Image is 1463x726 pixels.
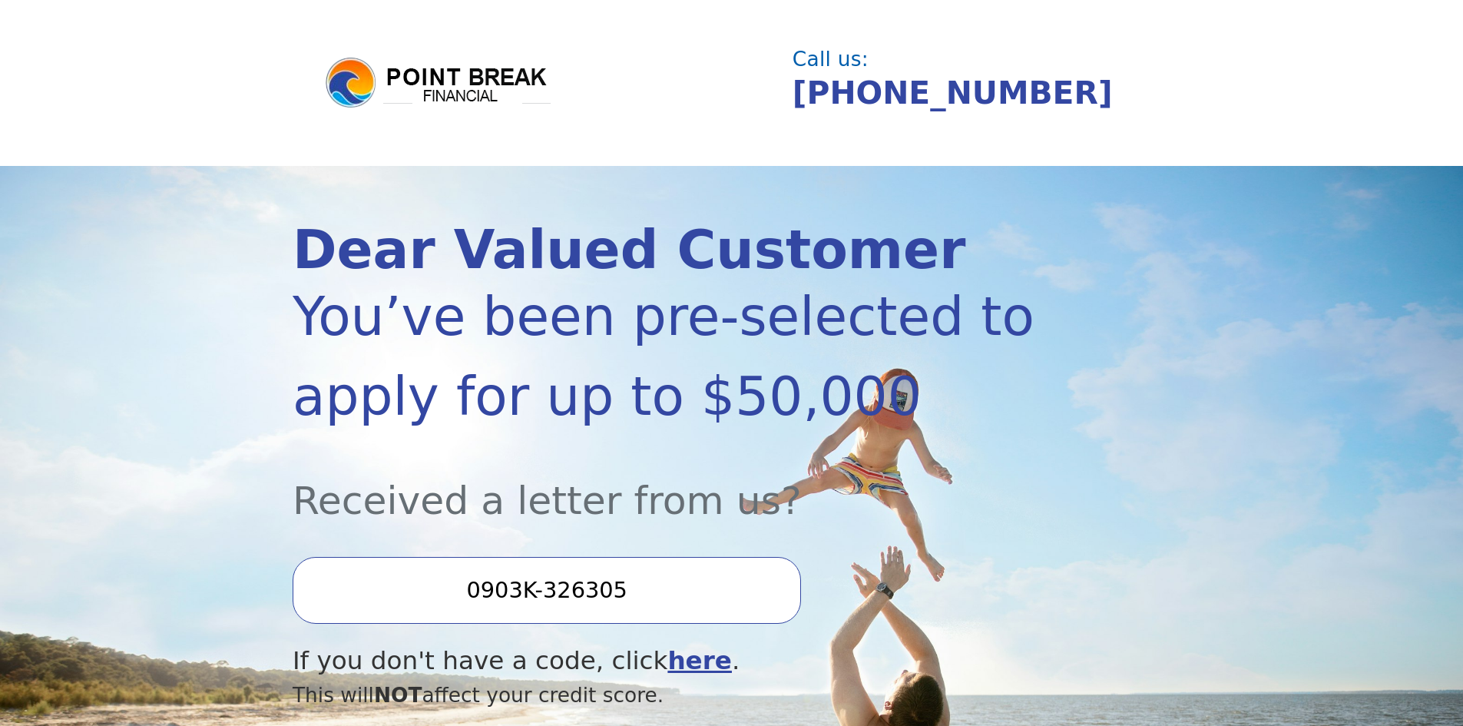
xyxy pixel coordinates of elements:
[323,55,554,111] img: logo.png
[374,683,422,707] span: NOT
[293,277,1039,436] div: You’ve been pre-selected to apply for up to $50,000
[667,646,732,675] a: here
[293,642,1039,680] div: If you don't have a code, click .
[293,224,1039,277] div: Dear Valued Customer
[293,436,1039,529] div: Received a letter from us?
[793,49,1158,69] div: Call us:
[293,557,801,623] input: Enter your Offer Code:
[293,680,1039,711] div: This will affect your credit score.
[793,75,1113,111] a: [PHONE_NUMBER]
